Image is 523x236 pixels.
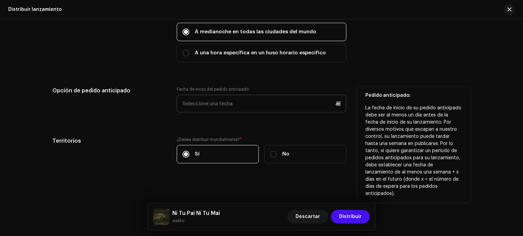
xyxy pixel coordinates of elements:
[331,210,370,223] button: Distribuir
[287,210,328,223] button: Descartar
[339,210,362,223] span: Distribuir
[172,217,220,224] small: Ni Tu Pai Ni Tu Mai
[172,209,220,217] h5: Ni Tu Pai Ni Tu Mai
[52,87,166,95] h5: Opción de pedido anticipado
[282,150,289,158] span: No
[365,105,462,197] p: La fecha de inicio de su pedido anticipado debe ser al menos un día antes de la fecha de inicio d...
[8,7,62,12] div: Distribuir lanzamiento
[52,137,166,145] h5: Territorios
[153,208,170,225] img: ca1fe468-97fd-4dcf-bbcf-054e25fa070d
[195,28,316,36] span: A medianoche en todas las ciudades del mundo
[177,87,249,92] label: Fecha de inicio del pedido anticipado
[195,150,200,158] span: Sí
[177,95,346,112] input: Seleccione una fecha
[296,210,320,223] span: Descartar
[195,49,326,57] span: A una hora específica en un huso horario específico
[365,92,462,99] p: Pedido anticipado:
[177,137,346,142] label: ¿Desea distribuir mundialmente?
